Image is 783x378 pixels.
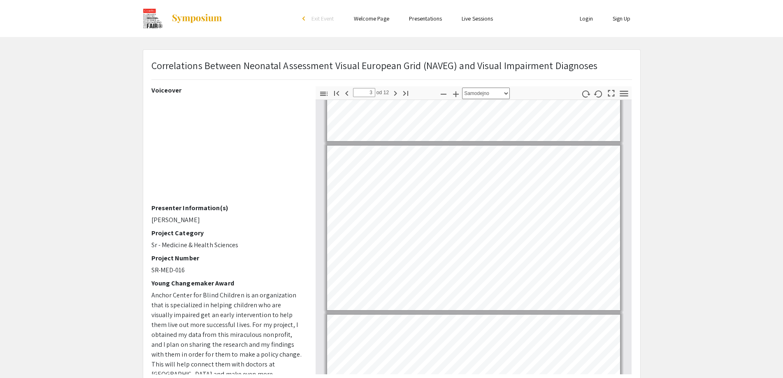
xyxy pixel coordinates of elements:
div: arrow_back_ios [302,16,307,21]
h2: Presenter Information(s) [151,204,303,212]
button: Naslednja stran [388,87,402,99]
img: Symposium by ForagerOne [171,14,223,23]
a: http://betterlesson.com/lesson/resource/3218596/eye-anatomy-and-function-presentation [576,101,612,104]
p: Sr - Medicine & Health Sciences [151,240,303,250]
a: https://aussiespeculativefiction.com/2018/06/01/the-journey-begins/ [574,345,618,348]
a: Sign Up [613,15,631,22]
h2: Project Number [151,254,303,262]
button: Pojdi na prvo stran [330,87,344,99]
img: The 2024 CoorsTek Denver Metro Regional Science and Engineering Fair [143,8,163,29]
p: SR-MED-016 [151,265,303,275]
a: http://betterlesson.com/lesson/resource/3218596/eye-anatomy-and-function-presentation [576,106,595,109]
div: Stran 3 [323,142,624,314]
a: Live Sessions [462,15,493,22]
select: Povečava [462,88,510,99]
p: [PERSON_NAME] [151,215,303,225]
button: Povečaj [449,88,463,100]
input: Stran [353,88,375,97]
span: Exit Event [311,15,334,22]
button: Zavrti v nasprotni smeri urnega kazalca [591,88,605,100]
button: Pomanjšaj [437,88,451,100]
button: Pojdi na zadnjo stran [399,87,413,99]
a: Presentations [409,15,442,22]
a: Welcome Page [354,15,389,22]
iframe: Chat [6,341,35,372]
a: https://www.frontiersin.org/articles/10.3389/fncir.2018.00038/full [541,182,557,186]
button: Preklopi stransko vrstico [317,88,331,100]
button: Prejšnja stran [340,87,354,99]
a: The 2024 CoorsTek Denver Metro Regional Science and Engineering Fair [143,8,223,29]
h2: Project Category [151,229,303,237]
button: Preklopi v način predstavitve [604,86,618,98]
span: od 12 [375,88,390,97]
a: https://creativecommons.org/licenses/by/3.0/ [541,186,552,189]
h2: Voiceover [151,86,303,94]
h2: Young Changemaker Award [151,279,303,287]
p: Correlations Between Neonatal Assessment Visual European Grid (NAVEG) and Visual Impairment Diagn... [151,58,598,73]
button: Zavrti v smeri urnega kazalca [579,88,592,100]
button: Orodja [617,88,631,100]
iframe: Stella Naumer DMERSF Video [151,97,303,204]
a: Login [580,15,593,22]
